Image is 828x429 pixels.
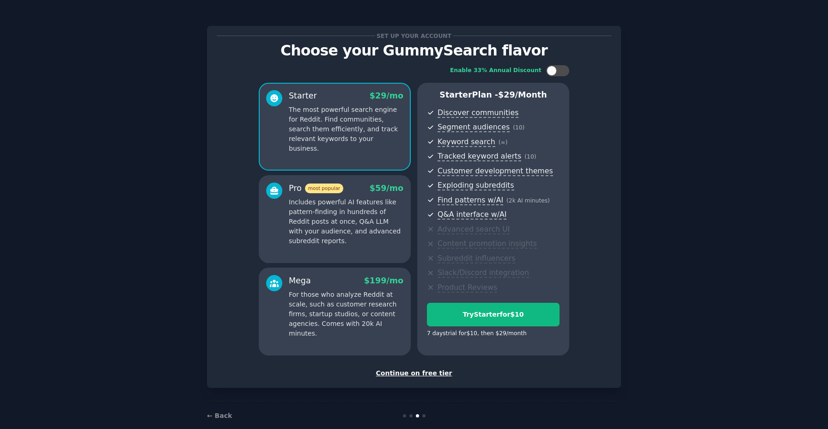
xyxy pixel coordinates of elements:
p: Starter Plan - [427,89,560,101]
a: ← Back [207,412,232,419]
div: Try Starter for $10 [427,310,559,319]
p: Includes powerful AI features like pattern-finding in hundreds of Reddit posts at once, Q&A LLM w... [289,197,403,246]
span: Product Reviews [438,283,497,293]
div: Pro [289,183,343,194]
div: 7 days trial for $10 , then $ 29 /month [427,330,527,338]
div: Mega [289,275,311,287]
p: Choose your GummySearch flavor [217,43,611,59]
p: For those who analyze Reddit at scale, such as customer research firms, startup studios, or conte... [289,290,403,338]
span: Set up your account [375,31,453,41]
span: ( 10 ) [524,153,536,160]
span: $ 29 /month [498,90,547,99]
span: $ 59 /mo [370,184,403,193]
span: Find patterns w/AI [438,196,503,205]
div: Enable 33% Annual Discount [450,67,542,75]
button: TryStarterfor$10 [427,303,560,326]
div: Continue on free tier [217,368,611,378]
span: ( 2k AI minutes ) [506,197,550,204]
span: Discover communities [438,108,518,118]
span: Advanced search UI [438,225,510,234]
span: ( 10 ) [513,124,524,131]
span: Tracked keyword alerts [438,152,521,161]
span: $ 29 /mo [370,91,403,100]
span: Keyword search [438,137,495,147]
span: most popular [305,184,344,193]
span: Subreddit influencers [438,254,515,264]
span: Q&A interface w/AI [438,210,506,220]
span: Exploding subreddits [438,181,514,190]
span: Content promotion insights [438,239,537,249]
span: ( ∞ ) [499,139,508,146]
p: The most powerful search engine for Reddit. Find communities, search them efficiently, and track ... [289,105,403,153]
span: Segment audiences [438,123,510,132]
div: Starter [289,90,317,102]
span: $ 199 /mo [364,276,403,285]
span: Customer development themes [438,166,553,176]
span: Slack/Discord integration [438,268,529,278]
